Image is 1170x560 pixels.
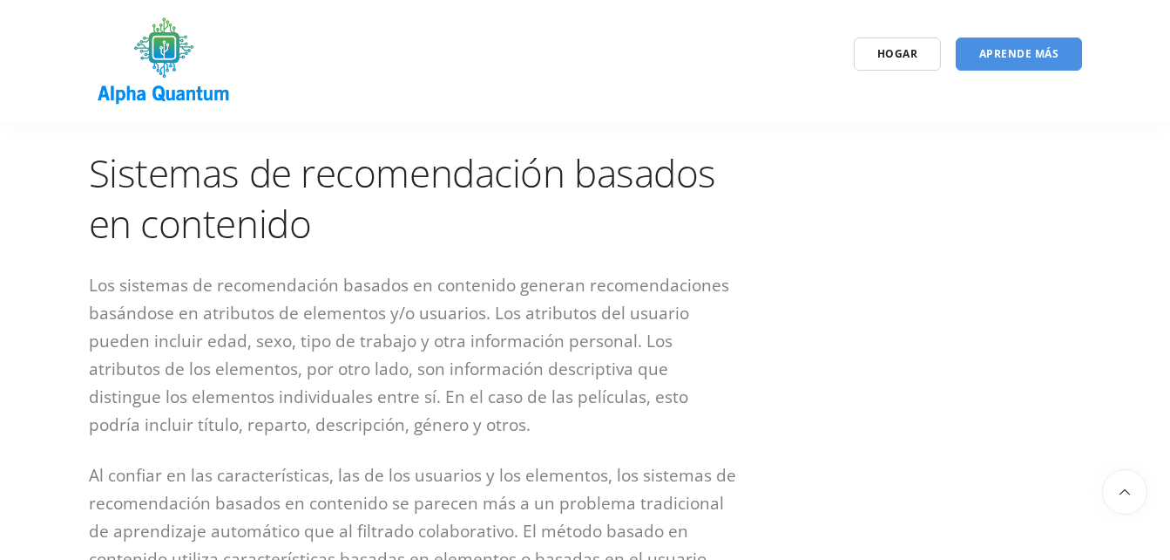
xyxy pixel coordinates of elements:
[854,38,941,71] a: Hogar
[979,46,1059,61] span: Aprende más
[89,147,742,249] h1: Sistemas de recomendación basados en contenido
[89,271,742,439] p: Los sistemas de recomendación basados en contenido generan recomendaciones basándose en atributos...
[877,46,918,61] span: Hogar
[956,38,1082,71] a: Aprende más
[89,11,240,112] img: logo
